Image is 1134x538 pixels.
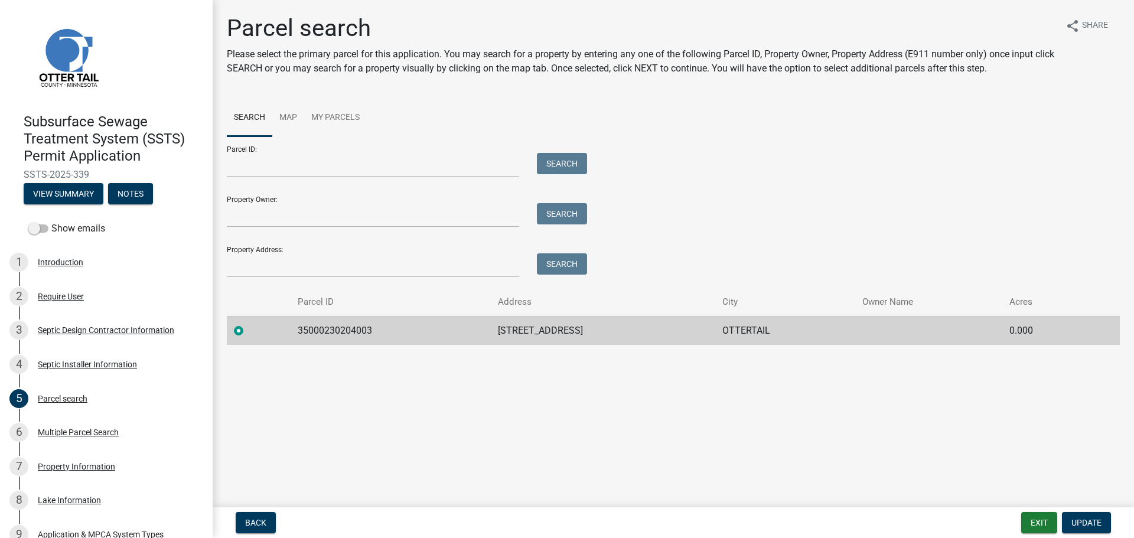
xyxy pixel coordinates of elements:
td: 35000230204003 [291,316,491,345]
wm-modal-confirm: Summary [24,190,103,200]
td: OTTERTAIL [715,316,855,345]
th: City [715,288,855,316]
div: 2 [9,287,28,306]
div: 4 [9,355,28,374]
div: 1 [9,253,28,272]
th: Acres [1002,288,1088,316]
h1: Parcel search [227,14,1056,43]
button: Notes [108,183,153,204]
i: share [1065,19,1080,33]
div: 3 [9,321,28,340]
th: Parcel ID [291,288,491,316]
div: Septic Installer Information [38,360,137,369]
div: 8 [9,491,28,510]
label: Show emails [28,221,105,236]
button: Back [236,512,276,533]
a: Search [227,99,272,137]
div: Property Information [38,462,115,471]
a: Map [272,99,304,137]
div: Require User [38,292,84,301]
img: Otter Tail County, Minnesota [24,12,112,101]
td: 0.000 [1002,316,1088,345]
th: Owner Name [855,288,1002,316]
div: 7 [9,457,28,476]
div: Lake Information [38,496,101,504]
div: 6 [9,423,28,442]
p: Please select the primary parcel for this application. You may search for a property by entering ... [227,47,1056,76]
div: Introduction [38,258,83,266]
button: Search [537,153,587,174]
span: Back [245,518,266,527]
div: Parcel search [38,394,87,403]
div: 5 [9,389,28,408]
span: Update [1071,518,1102,527]
div: Multiple Parcel Search [38,428,119,436]
span: Share [1082,19,1108,33]
button: Search [537,203,587,224]
button: Search [537,253,587,275]
div: Septic Design Contractor Information [38,326,174,334]
button: shareShare [1056,14,1117,37]
th: Address [491,288,715,316]
span: SSTS-2025-339 [24,169,189,180]
a: My Parcels [304,99,367,137]
button: Update [1062,512,1111,533]
button: View Summary [24,183,103,204]
td: [STREET_ADDRESS] [491,316,715,345]
button: Exit [1021,512,1057,533]
h4: Subsurface Sewage Treatment System (SSTS) Permit Application [24,113,203,164]
wm-modal-confirm: Notes [108,190,153,200]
